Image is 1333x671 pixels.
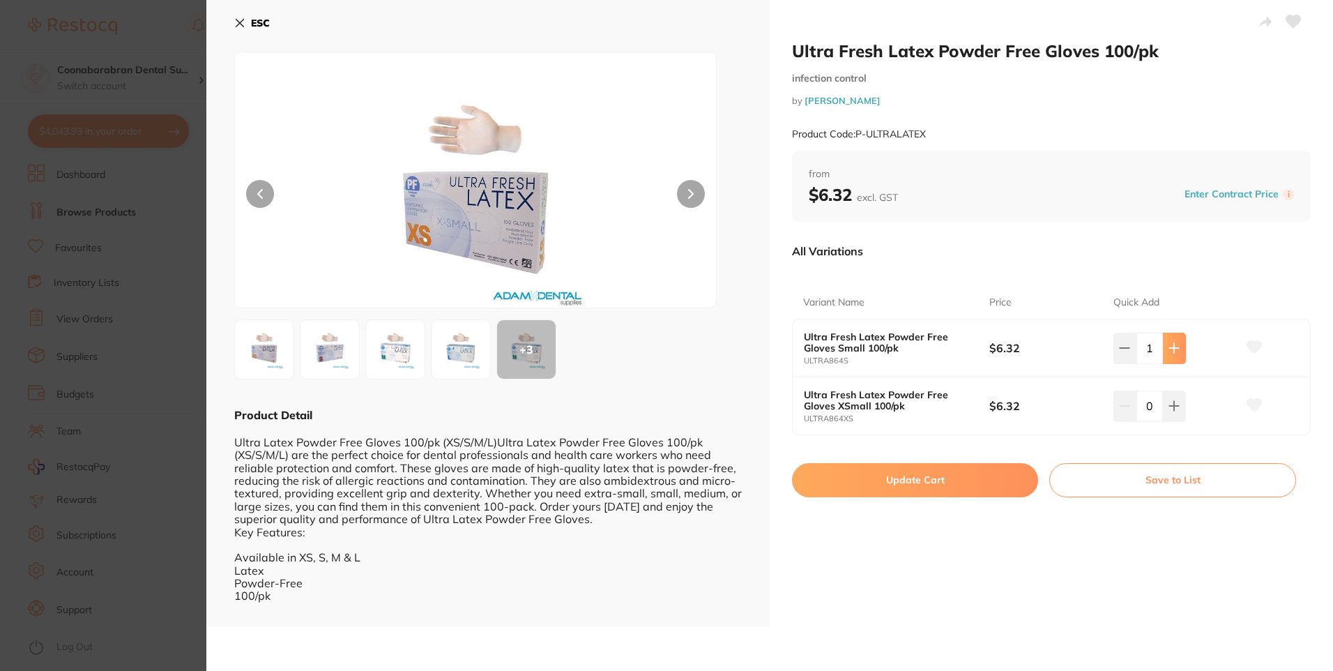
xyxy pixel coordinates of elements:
b: Ultra Fresh Latex Powder Free Gloves XSmall 100/pk [804,389,971,412]
button: Enter Contract Price [1180,188,1283,201]
div: + 3 [497,320,556,379]
b: $6.32 [989,340,1101,356]
label: i [1283,189,1294,200]
small: Product Code: P-ULTRALATEX [792,128,926,140]
span: from [809,167,1294,181]
p: Variant Name [803,296,864,310]
img: ODY0WFMuanBn [239,324,289,375]
a: [PERSON_NAME] [805,95,881,106]
img: ODY0Uy5qcGc [305,324,355,375]
b: $6.32 [809,184,898,205]
small: by [792,96,1311,106]
button: +3 [496,319,556,379]
small: infection control [792,73,1311,84]
p: All Variations [792,244,863,258]
button: ESC [234,11,270,35]
small: ULTRA864S [804,356,989,365]
p: Price [989,296,1012,310]
h2: Ultra Fresh Latex Powder Free Gloves 100/pk [792,40,1311,61]
small: ULTRA864XS [804,414,989,423]
button: Update Cart [792,463,1038,497]
img: ODY0TS5qcGc [370,324,420,375]
div: Ultra Latex Powder Free Gloves 100/pk (XS/S/M/L)Ultra Latex Powder Free Gloves 100/pk (XS/S/M/L) ... [234,423,742,615]
b: Product Detail [234,408,312,422]
img: ODY0TC5qcGc [436,324,486,375]
button: Save to List [1049,463,1296,497]
p: Quick Add [1113,296,1159,310]
b: $6.32 [989,398,1101,414]
b: ESC [251,17,270,29]
img: ODY0WFMuanBn [331,87,620,308]
span: excl. GST [857,191,898,204]
b: Ultra Fresh Latex Powder Free Gloves Small 100/pk [804,331,971,354]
